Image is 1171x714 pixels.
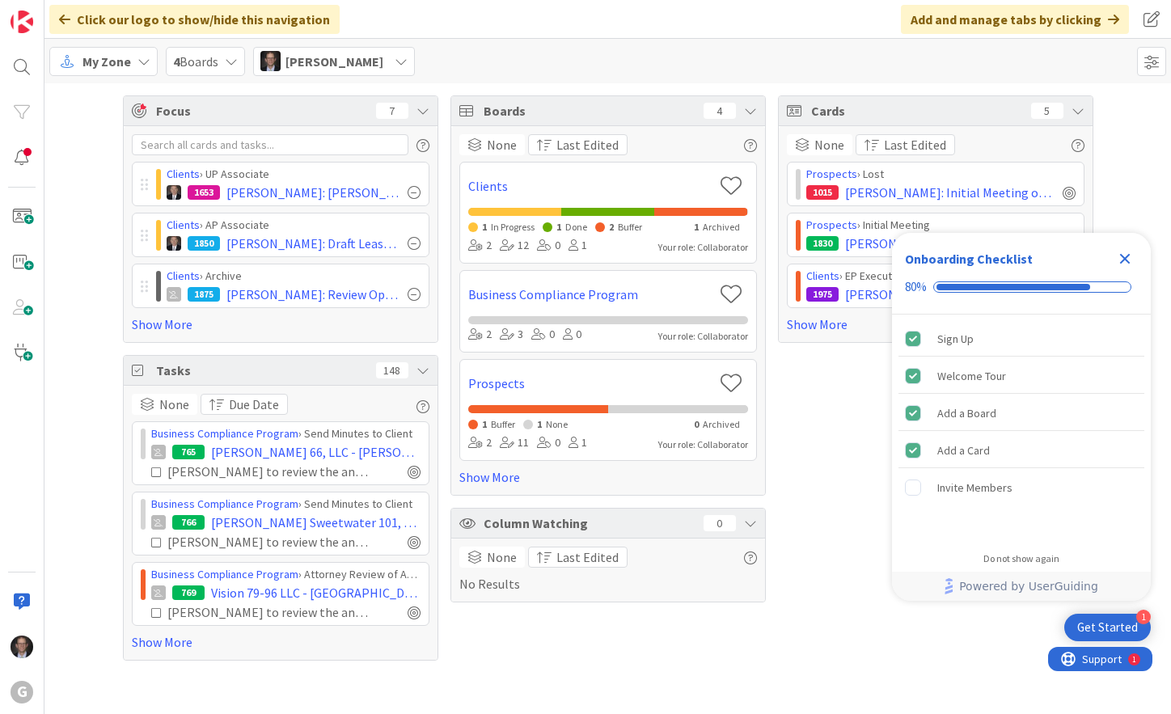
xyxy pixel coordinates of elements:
div: › Lost [806,166,1076,183]
div: › AP Associate [167,217,421,234]
div: 0 [563,326,581,344]
span: 1 [556,221,561,233]
div: Your role: Collaborator [658,329,748,344]
a: Clients [167,268,200,283]
span: [PERSON_NAME]: Draft Leases [PERSON_NAME] [226,234,401,253]
div: Add a Board [937,403,996,423]
a: Powered by UserGuiding [900,572,1143,601]
button: Last Edited [528,134,628,155]
span: Boards [484,101,695,120]
div: Add and manage tabs by clicking [901,5,1129,34]
div: 2 [468,434,492,452]
a: Prospects [806,218,857,232]
span: Support [34,2,74,22]
div: 0 [704,515,736,531]
img: BG [167,185,181,200]
div: 0 [537,434,560,452]
div: Add a Card [937,441,990,460]
div: Welcome Tour [937,366,1006,386]
span: None [487,547,517,567]
div: [PERSON_NAME] to review the annual minutes [167,532,372,551]
span: In Progress [491,221,535,233]
span: [PERSON_NAME]: Review Operating Agreements [PERSON_NAME] [226,285,401,304]
div: 12 [500,237,529,255]
span: Archived [703,221,740,233]
div: 1875 [188,287,220,302]
span: Last Edited [556,547,619,567]
div: Footer [892,572,1151,601]
span: [PERSON_NAME] Sweetwater 101, LLC - [PERSON_NAME] [211,513,421,532]
a: Clients [806,268,839,283]
span: Tasks [156,361,368,380]
img: JT [11,636,33,658]
span: Powered by UserGuiding [959,577,1098,596]
div: 1 [569,237,587,255]
div: › Initial Meeting [806,217,1076,234]
span: 1 [482,418,487,430]
div: 769 [172,585,205,600]
div: Do not show again [983,552,1059,565]
a: Prospects [806,167,857,181]
a: Show More [132,632,429,652]
a: Show More [459,467,757,487]
div: [PERSON_NAME] to review the annual minutes [167,602,372,622]
div: Sign Up is complete. [898,321,1144,357]
button: Last Edited [528,547,628,568]
div: Get Started [1077,619,1138,636]
div: 80% [905,280,927,294]
div: 7 [376,103,408,119]
div: Checklist Container [892,233,1151,601]
div: Close Checklist [1112,246,1138,272]
span: [PERSON_NAME]: Initial Meeting on TBD with [PERSON_NAME] [845,183,1056,202]
div: 1015 [806,185,839,200]
div: › Send Minutes to Client [151,496,421,513]
img: BG [167,236,181,251]
div: 4 [704,103,736,119]
div: Click our logo to show/hide this navigation [49,5,340,34]
div: 1 [84,6,88,19]
span: [PERSON_NAME] 66, LLC - [PERSON_NAME] [211,442,421,462]
div: Invite Members [937,478,1012,497]
span: [PERSON_NAME]; Initial with [PERSON_NAME] on 6/10; Design Meeting 6/10; Draft Review: 6/23; Signi... [845,285,1056,304]
input: Search all cards and tasks... [132,134,408,155]
div: Checklist progress: 80% [905,280,1138,294]
span: Last Edited [884,135,946,154]
span: Vision 79-96 LLC - [GEOGRAPHIC_DATA][PERSON_NAME] and [PERSON_NAME] [211,583,421,602]
span: Done [565,221,587,233]
div: 1653 [188,185,220,200]
div: Checklist items [892,315,1151,542]
div: 2 [468,326,492,344]
div: 765 [172,445,205,459]
img: JT [260,51,281,71]
b: 4 [173,53,180,70]
span: [PERSON_NAME]: [PERSON_NAME] Overview and Spreadsheet Update [226,183,401,202]
span: None [487,135,517,154]
a: Business Compliance Program [151,496,298,511]
span: 2 [609,221,614,233]
a: Clients [167,167,200,181]
span: Column Watching [484,513,695,533]
span: Boards [173,52,218,71]
a: Business Compliance Program [468,285,713,304]
span: 1 [537,418,542,430]
div: Your role: Collaborator [658,240,748,255]
span: Last Edited [556,135,619,154]
a: Clients [468,176,713,196]
div: 2 [468,237,492,255]
span: [PERSON_NAME] and [PERSON_NAME]: Initial Meeting on 5/9 with [PERSON_NAME] [845,234,1056,253]
a: Prospects [468,374,713,393]
div: 0 [537,237,560,255]
span: 1 [694,221,699,233]
span: None [546,418,568,430]
div: G [11,681,33,703]
div: 766 [172,515,205,530]
div: › EP Execution / Signing [806,268,1076,285]
div: 11 [500,434,529,452]
div: › UP Associate [167,166,421,183]
a: Business Compliance Program [151,426,298,441]
span: 1 [482,221,487,233]
div: Sign Up [937,329,974,349]
div: › Attorney Review of Annual Minutes [151,566,421,583]
span: Cards [811,101,1023,120]
span: Buffer [618,221,642,233]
